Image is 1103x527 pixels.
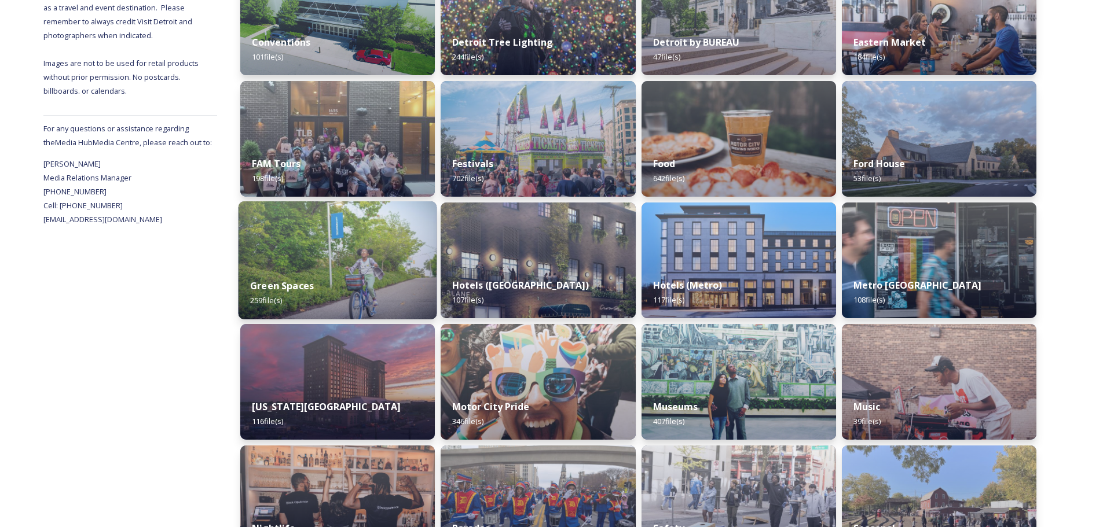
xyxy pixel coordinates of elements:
[842,202,1036,318] img: 56cf2de5-9e63-4a55-bae3-7a1bc8cd39db.jpg
[452,36,553,49] strong: Detroit Tree Lighting
[853,279,981,292] strong: Metro [GEOGRAPHIC_DATA]
[842,324,1036,440] img: 87bbb248-d5f7-45c8-815f-fb574559da3d.jpg
[653,36,739,49] strong: Detroit by BUREAU
[642,81,836,197] img: a0bd6cc6-0a5e-4110-bbb1-1ef2cc64960c.jpg
[240,81,435,197] img: 452b8020-6387-402f-b366-1d8319e12489.jpg
[239,201,437,319] img: a8e7e45d-5635-4a99-9fe8-872d7420e716.jpg
[240,324,435,440] img: 5d4b6ee4-1201-421a-84a9-a3631d6f7534.jpg
[653,294,684,305] span: 117 file(s)
[252,416,283,426] span: 116 file(s)
[452,294,483,305] span: 107 file(s)
[441,81,635,197] img: DSC02900.jpg
[252,173,283,183] span: 198 file(s)
[853,51,885,62] span: 184 file(s)
[653,157,675,170] strong: Food
[653,173,684,183] span: 642 file(s)
[252,36,310,49] strong: Conventions
[252,157,301,170] strong: FAM Tours
[250,279,314,292] strong: Green Spaces
[853,294,885,305] span: 108 file(s)
[452,400,529,413] strong: Motor City Pride
[653,416,684,426] span: 407 file(s)
[441,324,635,440] img: IMG_1897.jpg
[653,400,698,413] strong: Museums
[252,400,401,413] strong: [US_STATE][GEOGRAPHIC_DATA]
[642,202,836,318] img: 3bd2b034-4b7d-4836-94aa-bbf99ed385d6.jpg
[653,279,722,292] strong: Hotels (Metro)
[853,36,926,49] strong: Eastern Market
[250,295,282,305] span: 259 file(s)
[853,157,905,170] strong: Ford House
[252,51,283,62] span: 101 file(s)
[452,157,493,170] strong: Festivals
[43,159,162,224] span: [PERSON_NAME] Media Relations Manager [PHONE_NUMBER] Cell: [PHONE_NUMBER] [EMAIL_ADDRESS][DOMAIN_...
[441,202,635,318] img: 9db3a68e-ccf0-48b5-b91c-5c18c61d7b6a.jpg
[853,416,881,426] span: 39 file(s)
[653,51,680,62] span: 47 file(s)
[842,81,1036,197] img: VisitorCenter.jpg
[853,173,881,183] span: 53 file(s)
[452,173,483,183] span: 702 file(s)
[452,51,483,62] span: 244 file(s)
[452,416,483,426] span: 346 file(s)
[452,279,589,292] strong: Hotels ([GEOGRAPHIC_DATA])
[642,324,836,440] img: e48ebac4-80d7-47a5-98d3-b3b6b4c147fe.jpg
[853,400,880,413] strong: Music
[43,123,212,148] span: For any questions or assistance regarding the Media Hub Media Centre, please reach out to:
